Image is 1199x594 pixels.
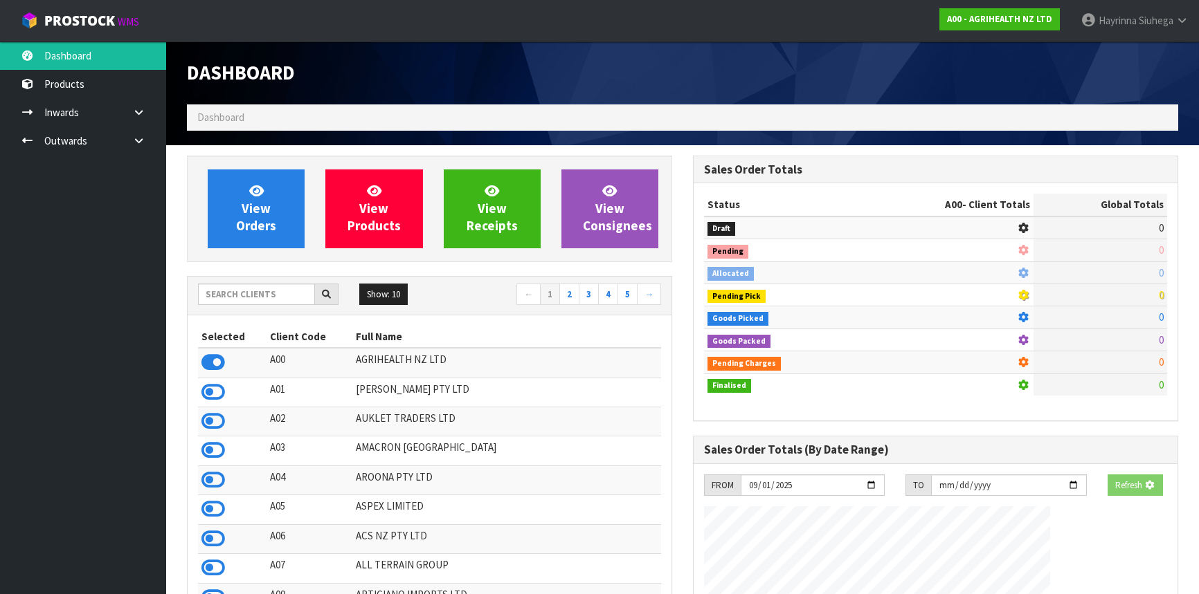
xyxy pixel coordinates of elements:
[352,326,661,348] th: Full Name
[352,554,661,583] td: ALL TERRAIN GROUP
[939,8,1060,30] a: A00 - AGRIHEALTH NZ LTD
[637,284,661,306] a: →
[704,474,741,496] div: FROM
[516,284,541,306] a: ←
[440,284,662,308] nav: Page navigation
[1034,194,1167,216] th: Global Totals
[352,378,661,407] td: [PERSON_NAME] PTY LTD
[1159,288,1164,301] span: 0
[267,554,352,583] td: A07
[118,15,139,28] small: WMS
[707,312,768,326] span: Goods Picked
[352,348,661,378] td: AGRIHEALTH NZ LTD
[1159,378,1164,391] span: 0
[707,290,766,304] span: Pending Pick
[1159,310,1164,324] span: 0
[325,169,422,248] a: ViewProducts
[707,267,754,281] span: Allocated
[704,194,857,216] th: Status
[444,169,541,248] a: ViewReceipts
[267,326,352,348] th: Client Code
[707,357,781,371] span: Pending Charges
[198,326,267,348] th: Selected
[707,245,748,259] span: Pending
[704,443,1167,456] h3: Sales Order Totals (By Date Range)
[1159,221,1164,234] span: 0
[1108,474,1163,496] button: Refresh
[707,222,735,236] span: Draft
[1159,243,1164,257] span: 0
[267,524,352,553] td: A06
[267,495,352,524] td: A05
[1159,266,1164,279] span: 0
[267,465,352,494] td: A04
[1139,14,1173,27] span: Siuhega
[267,378,352,407] td: A01
[236,183,276,234] span: View Orders
[540,284,560,306] a: 1
[579,284,599,306] a: 3
[352,436,661,465] td: AMACRON [GEOGRAPHIC_DATA]
[467,183,518,234] span: View Receipts
[707,379,751,393] span: Finalised
[198,284,315,305] input: Search clients
[197,111,244,124] span: Dashboard
[352,524,661,553] td: ACS NZ PTY LTD
[945,198,962,211] span: A00
[1099,14,1137,27] span: Hayrinna
[559,284,579,306] a: 2
[704,163,1167,176] h3: Sales Order Totals
[352,495,661,524] td: ASPEX LIMITED
[21,12,38,29] img: cube-alt.png
[1159,355,1164,369] span: 0
[208,169,305,248] a: ViewOrders
[1159,333,1164,346] span: 0
[561,169,658,248] a: ViewConsignees
[905,474,931,496] div: TO
[44,12,115,30] span: ProStock
[857,194,1034,216] th: - Client Totals
[359,284,408,306] button: Show: 10
[267,348,352,378] td: A00
[352,407,661,436] td: AUKLET TRADERS LTD
[348,183,401,234] span: View Products
[187,60,295,85] span: Dashboard
[617,284,638,306] a: 5
[583,183,652,234] span: View Consignees
[352,465,661,494] td: AROONA PTY LTD
[947,13,1052,25] strong: A00 - AGRIHEALTH NZ LTD
[707,335,770,349] span: Goods Packed
[267,436,352,465] td: A03
[598,284,618,306] a: 4
[267,407,352,436] td: A02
